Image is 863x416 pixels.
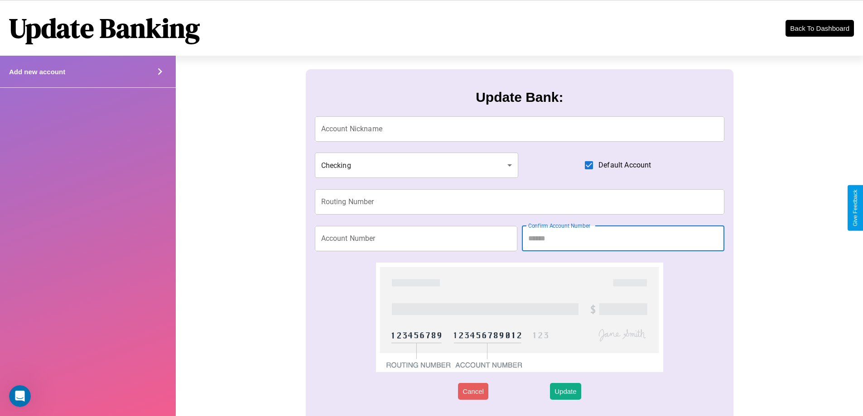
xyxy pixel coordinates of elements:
[9,68,65,76] h4: Add new account
[598,160,651,171] span: Default Account
[376,263,663,372] img: check
[476,90,563,105] h3: Update Bank:
[528,222,590,230] label: Confirm Account Number
[9,385,31,407] iframe: Intercom live chat
[458,383,488,400] button: Cancel
[550,383,581,400] button: Update
[9,10,200,47] h1: Update Banking
[315,153,519,178] div: Checking
[786,20,854,37] button: Back To Dashboard
[852,190,858,226] div: Give Feedback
